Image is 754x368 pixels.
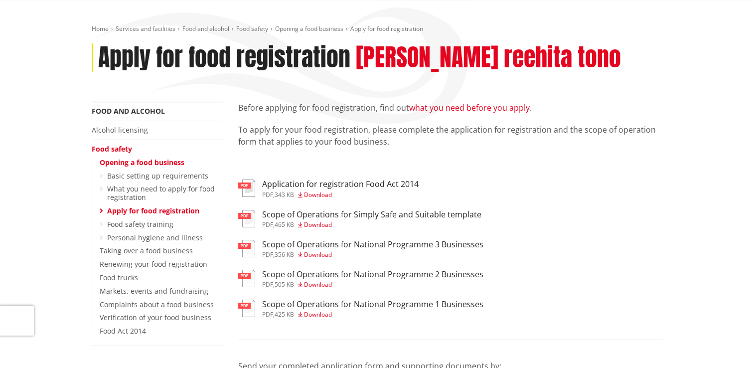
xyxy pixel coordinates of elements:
h3: Scope of Operations for National Programme 3 Businesses [262,240,483,249]
span: Download [304,220,332,229]
span: Download [304,280,332,289]
p: Before applying for food registration, find out . [238,102,663,114]
h3: Scope of Operations for National Programme 2 Businesses [262,270,483,279]
nav: breadcrumb [92,25,663,33]
a: Basic setting up requirements [107,171,208,181]
a: Services and facilities [116,24,175,33]
p: To apply for your food registration, please complete the application for registration and the sco... [238,124,663,148]
a: What you need to apply for food registration [107,184,215,202]
span: Download [304,190,332,199]
a: Food safety [92,144,132,154]
a: Verification of your food business [100,313,211,322]
a: Personal hygiene and illness [107,233,203,242]
a: Taking over a food business [100,246,193,255]
a: Scope of Operations for National Programme 1 Businesses pdf,425 KB Download [238,300,483,318]
div: , [262,192,419,198]
span: 465 KB [275,220,294,229]
span: Download [304,250,332,259]
span: pdf [262,310,273,319]
span: Download [304,310,332,319]
span: 356 KB [275,250,294,259]
a: Renewing your food registration [100,259,207,269]
img: document-pdf.svg [238,180,255,197]
h2: [PERSON_NAME] reehita tono [356,43,621,72]
a: Scope of Operations for National Programme 2 Businesses pdf,505 KB Download [238,270,483,288]
span: 343 KB [275,190,294,199]
a: Food trucks [100,273,138,282]
iframe: Messenger Launcher [708,326,744,362]
h3: Scope of Operations for National Programme 1 Businesses [262,300,483,309]
span: pdf [262,190,273,199]
img: document-pdf.svg [238,300,255,317]
a: Food Act 2014 [100,326,146,336]
a: Markets, events and fundraising [100,286,208,296]
span: Apply for food registration [350,24,423,33]
a: Scope of Operations for National Programme 3 Businesses pdf,356 KB Download [238,240,483,258]
a: Opening a food business [100,158,184,167]
div: , [262,222,481,228]
img: document-pdf.svg [238,210,255,227]
span: 505 KB [275,280,294,289]
div: , [262,282,483,288]
div: , [262,252,483,258]
a: Complaints about a food business [100,300,214,309]
h3: Scope of Operations for Simply Safe and Suitable template [262,210,481,219]
a: Food and alcohol [182,24,229,33]
a: Scope of Operations for Simply Safe and Suitable template pdf,465 KB Download [238,210,481,228]
a: Food and alcohol [92,106,165,116]
a: Application for registration Food Act 2014 pdf,343 KB Download [238,180,419,197]
a: Alcohol licensing [92,125,148,135]
span: pdf [262,220,273,229]
img: document-pdf.svg [238,240,255,257]
a: Food safety [236,24,268,33]
span: 425 KB [275,310,294,319]
a: what you need before you apply [409,102,530,113]
h3: Application for registration Food Act 2014 [262,180,419,189]
h1: Apply for food registration [98,43,350,72]
a: Food safety training [107,219,173,229]
img: document-pdf.svg [238,270,255,287]
div: , [262,312,483,318]
a: Apply for food registration [107,206,199,215]
a: Home [92,24,109,33]
span: pdf [262,250,273,259]
a: Opening a food business [275,24,343,33]
span: pdf [262,280,273,289]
